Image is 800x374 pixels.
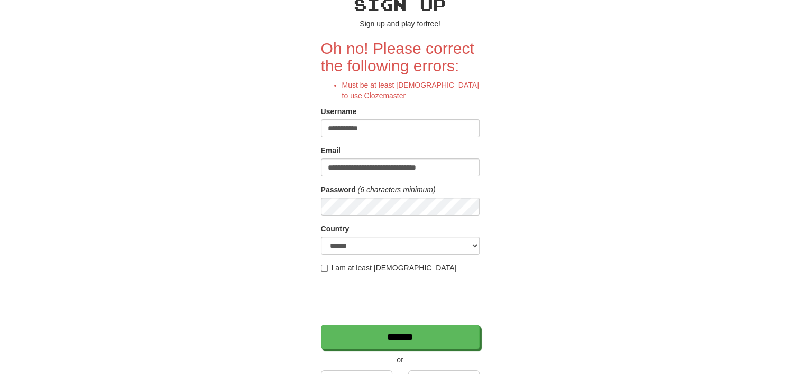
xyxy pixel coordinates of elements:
[342,80,480,101] li: Must be at least [DEMOGRAPHIC_DATA] to use Clozemaster
[321,263,457,273] label: I am at least [DEMOGRAPHIC_DATA]
[321,184,356,195] label: Password
[321,106,357,117] label: Username
[358,185,436,194] em: (6 characters minimum)
[321,265,328,272] input: I am at least [DEMOGRAPHIC_DATA]
[321,278,482,320] iframe: reCAPTCHA
[321,223,350,234] label: Country
[321,18,480,29] p: Sign up and play for !
[321,354,480,365] p: or
[321,40,480,74] h2: Oh no! Please correct the following errors:
[426,20,438,28] u: free
[321,145,341,156] label: Email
